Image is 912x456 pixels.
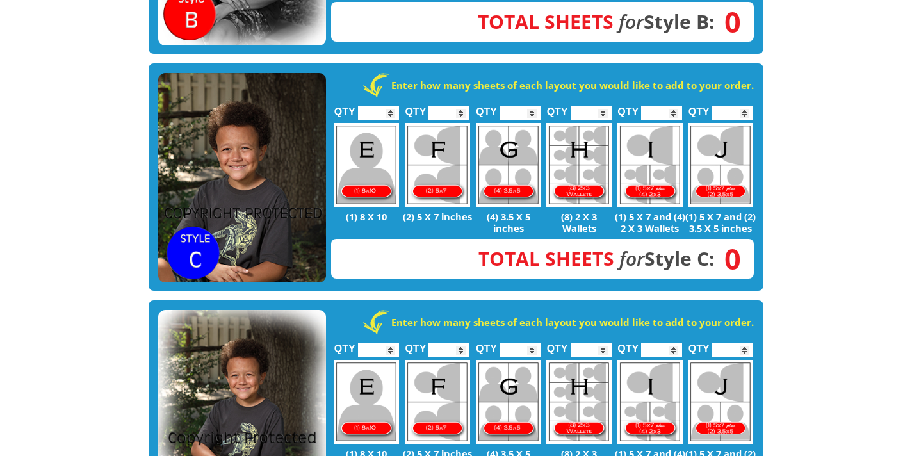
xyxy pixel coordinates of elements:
[617,92,639,124] label: QTY
[715,15,741,29] span: 0
[478,8,614,35] span: Total Sheets
[405,123,470,207] img: F
[391,79,754,92] strong: Enter how many sheets of each layout you would like to add to your order.
[715,252,741,266] span: 0
[331,211,402,222] p: (1) 8 X 10
[476,92,497,124] label: QTY
[617,329,639,361] label: QTY
[476,123,541,207] img: G
[334,329,355,361] label: QTY
[405,360,470,444] img: F
[688,92,710,124] label: QTY
[334,92,355,124] label: QTY
[547,329,568,361] label: QTY
[617,360,683,444] img: I
[619,8,644,35] em: for
[614,211,685,234] p: (1) 5 X 7 and (4) 2 X 3 Wallets
[158,73,326,283] img: STYLE C
[473,211,544,234] p: (4) 3.5 X 5 inches
[334,360,399,444] img: E
[334,123,399,207] img: E
[405,92,426,124] label: QTY
[546,123,612,207] img: H
[478,8,715,35] strong: Style B:
[688,360,753,444] img: J
[391,316,754,329] strong: Enter how many sheets of each layout you would like to add to your order.
[402,211,473,222] p: (2) 5 X 7 inches
[688,329,710,361] label: QTY
[617,123,683,207] img: I
[685,211,756,234] p: (1) 5 X 7 and (2) 3.5 X 5 inches
[546,360,612,444] img: H
[476,329,497,361] label: QTY
[688,123,753,207] img: J
[405,329,426,361] label: QTY
[478,245,614,272] span: Total Sheets
[478,245,715,272] strong: Style C:
[544,211,615,234] p: (8) 2 X 3 Wallets
[547,92,568,124] label: QTY
[619,245,644,272] em: for
[476,360,541,444] img: G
